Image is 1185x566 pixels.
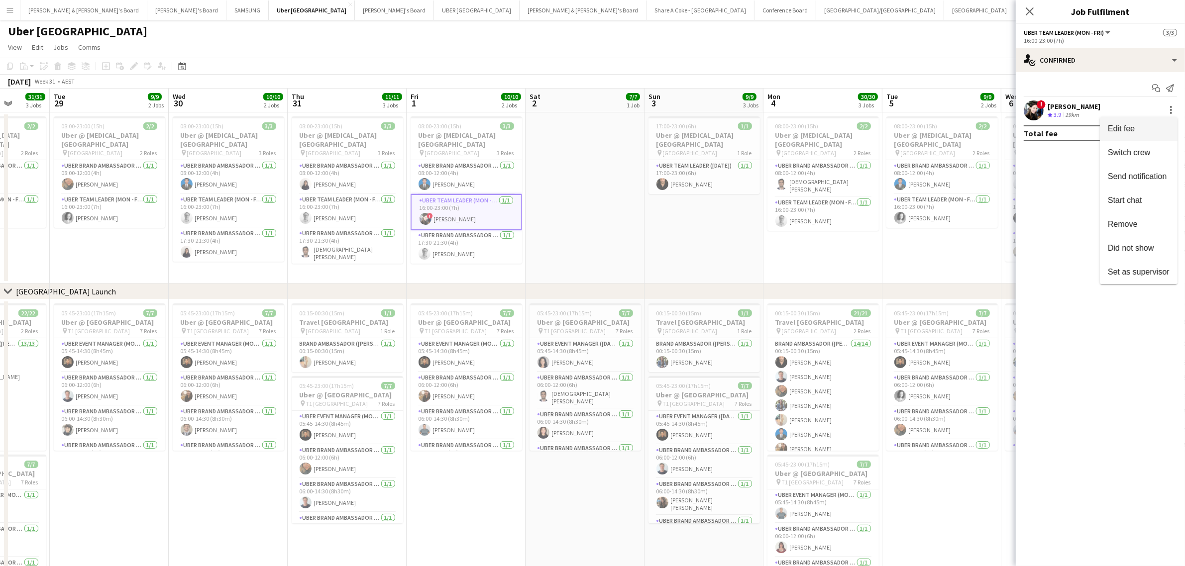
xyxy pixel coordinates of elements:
span: Send notification [1108,172,1167,181]
button: Set as supervisor [1100,260,1178,284]
button: Start chat [1100,189,1178,212]
button: Switch crew [1100,141,1178,165]
button: Send notification [1100,165,1178,189]
span: Edit fee [1108,124,1135,133]
button: Edit fee [1100,117,1178,141]
span: Did not show [1108,244,1154,252]
span: Start chat [1108,196,1142,204]
button: Did not show [1100,236,1178,260]
button: Remove [1100,212,1178,236]
span: Remove [1108,220,1138,228]
span: Switch crew [1108,148,1150,157]
span: Set as supervisor [1108,268,1170,276]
